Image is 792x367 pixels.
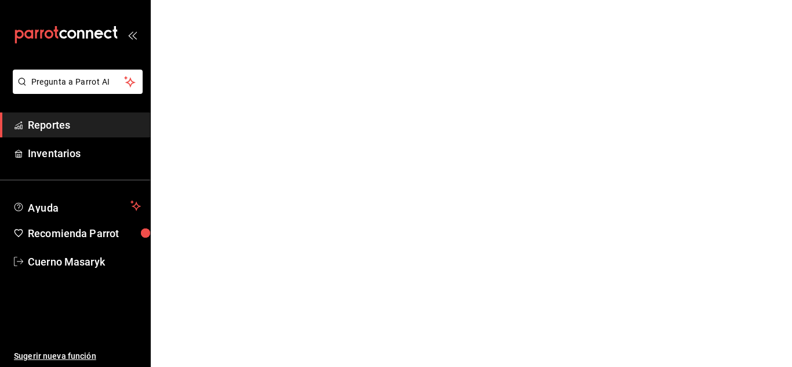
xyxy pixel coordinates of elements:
span: Pregunta a Parrot AI [31,76,125,88]
span: Reportes [28,117,141,133]
button: open_drawer_menu [128,30,137,39]
span: Ayuda [28,199,126,213]
button: Pregunta a Parrot AI [13,70,143,94]
span: Recomienda Parrot [28,226,141,241]
span: Sugerir nueva función [14,350,141,362]
span: Cuerno Masaryk [28,254,141,270]
span: Inventarios [28,146,141,161]
a: Pregunta a Parrot AI [8,84,143,96]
